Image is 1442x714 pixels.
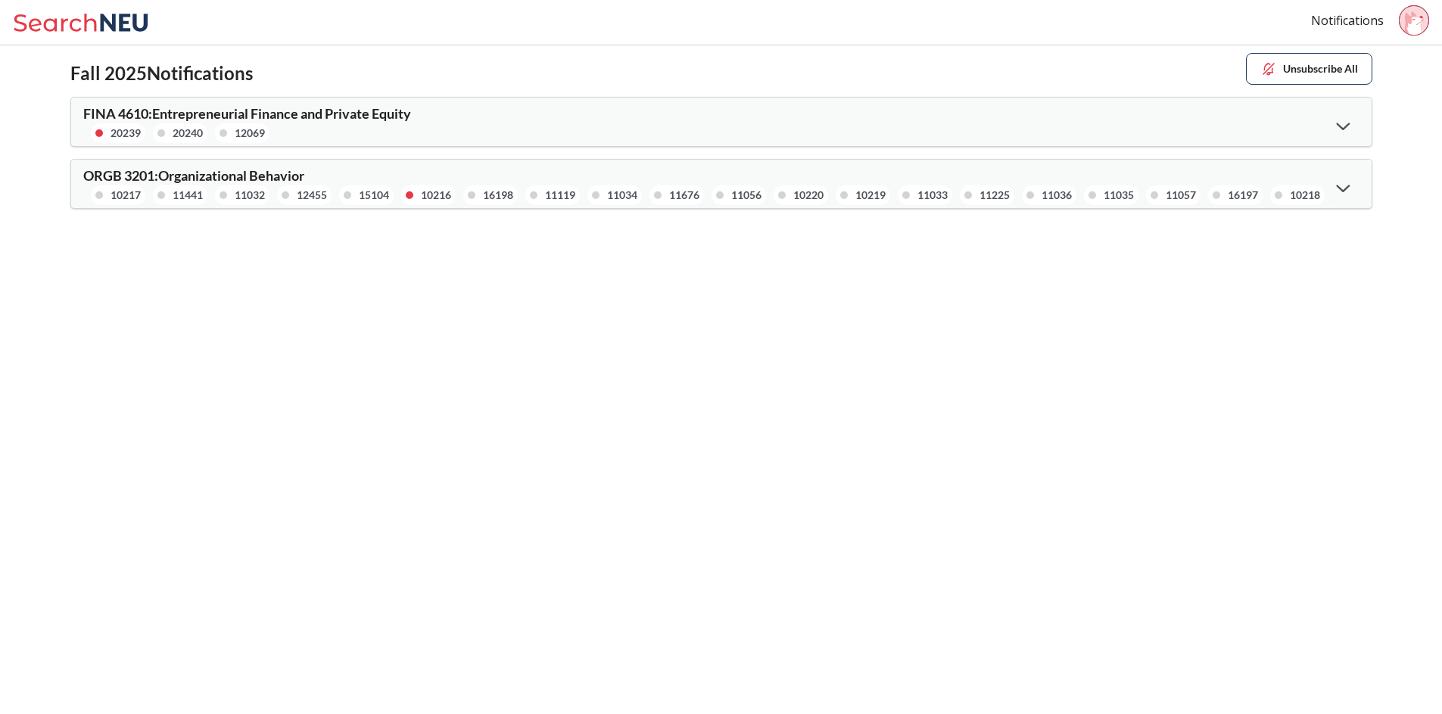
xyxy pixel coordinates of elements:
div: 11033 [917,187,948,203]
h2: Fall 2025 Notifications [70,63,253,85]
div: 11032 [235,187,265,203]
div: 10220 [793,187,824,203]
div: 11057 [1166,187,1196,203]
div: 10218 [1290,187,1320,203]
div: 11034 [607,187,637,203]
div: 20239 [111,125,141,141]
div: 12455 [297,187,327,203]
div: 11119 [545,187,575,203]
a: Notifications [1311,12,1384,29]
div: 12069 [235,125,265,141]
img: unsubscribe.svg [1260,61,1277,77]
div: 11441 [173,187,203,203]
div: 10217 [111,187,141,203]
div: 15104 [359,187,389,203]
div: 11056 [731,187,761,203]
span: ORGB 3201 : Organizational Behavior [83,167,304,184]
div: 16198 [483,187,513,203]
div: 10219 [855,187,886,203]
div: 20240 [173,125,203,141]
div: 11225 [980,187,1010,203]
div: 11676 [669,187,699,203]
div: 16197 [1228,187,1258,203]
div: 10216 [421,187,451,203]
div: 11035 [1104,187,1134,203]
button: Unsubscribe All [1246,53,1372,85]
span: FINA 4610 : Entrepreneurial Finance and Private Equity [83,105,411,122]
div: 11036 [1042,187,1072,203]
